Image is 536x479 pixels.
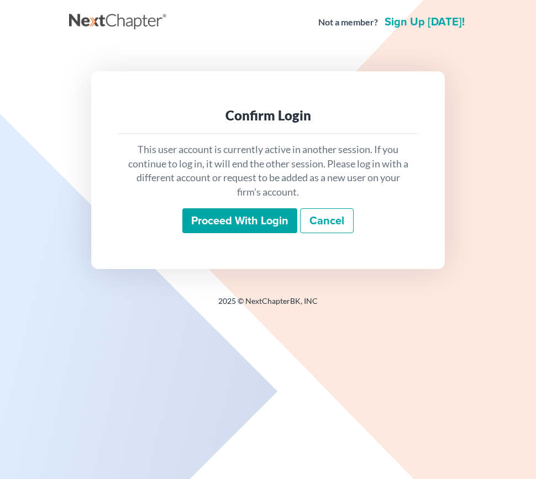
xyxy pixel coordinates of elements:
input: Proceed with login [182,208,297,234]
strong: Not a member? [318,16,378,29]
a: Sign up [DATE]! [382,17,467,28]
a: Cancel [300,208,354,234]
div: 2025 © NextChapterBK, INC [69,296,467,315]
p: This user account is currently active in another session. If you continue to log in, it will end ... [127,143,409,199]
div: Confirm Login [127,107,409,124]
